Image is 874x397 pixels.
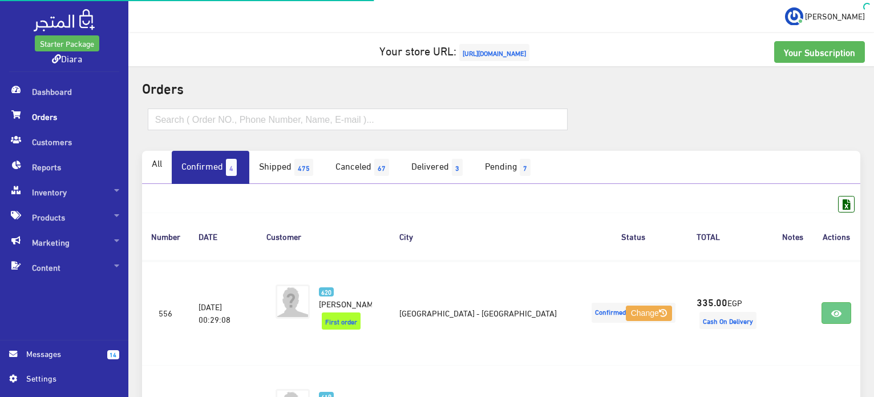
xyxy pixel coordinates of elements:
span: 4 [226,159,237,176]
span: Inventory [9,179,119,204]
span: Reports [9,154,119,179]
img: ... [785,7,803,26]
span: 620 [319,287,334,297]
strong: 335.00 [697,294,727,309]
span: Dashboard [9,79,119,104]
a: Canceled67 [326,151,402,184]
span: 3 [452,159,463,176]
span: [PERSON_NAME] [805,9,865,23]
button: Change [626,306,672,322]
span: Customers [9,129,119,154]
td: [GEOGRAPHIC_DATA] - [GEOGRAPHIC_DATA] [390,260,579,366]
span: Orders [9,104,119,129]
span: 7 [520,159,531,176]
a: Starter Package [35,35,99,51]
span: Products [9,204,119,230]
td: EGP [687,260,773,366]
a: Shipped475 [249,151,326,184]
a: ... [PERSON_NAME] [785,7,865,25]
span: Messages [26,347,98,360]
a: 620 [PERSON_NAME] [319,284,373,310]
img: . [34,9,95,31]
h2: Orders [142,80,860,95]
td: 556 [142,260,189,366]
img: avatar.png [276,284,310,319]
span: Settings [26,372,110,384]
a: Diara [52,50,82,66]
span: Confirmed [592,303,675,323]
th: Actions [812,212,860,260]
th: Number [142,212,189,260]
span: First order [322,312,361,330]
span: [PERSON_NAME] [319,295,380,311]
th: DATE [189,212,257,260]
a: Pending7 [475,151,543,184]
a: Your store URL:[URL][DOMAIN_NAME] [379,39,532,61]
span: Cash On Delivery [699,312,756,329]
th: Notes [773,212,812,260]
span: [URL][DOMAIN_NAME] [459,44,529,61]
input: Search ( Order NO., Phone Number, Name, E-mail )... [148,109,568,130]
a: Confirmed4 [172,151,249,184]
span: 67 [374,159,389,176]
a: All [142,151,172,175]
a: Your Subscription [774,41,865,63]
td: [DATE] 00:29:08 [189,260,257,366]
a: Settings [9,372,119,390]
a: Delivered3 [402,151,475,184]
span: Marketing [9,230,119,255]
span: 14 [107,350,119,359]
th: TOTAL [687,212,773,260]
span: 475 [294,159,313,176]
th: City [390,212,579,260]
a: 14 Messages [9,347,119,372]
th: Customer [257,212,391,260]
span: Content [9,255,119,280]
th: Status [580,212,687,260]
